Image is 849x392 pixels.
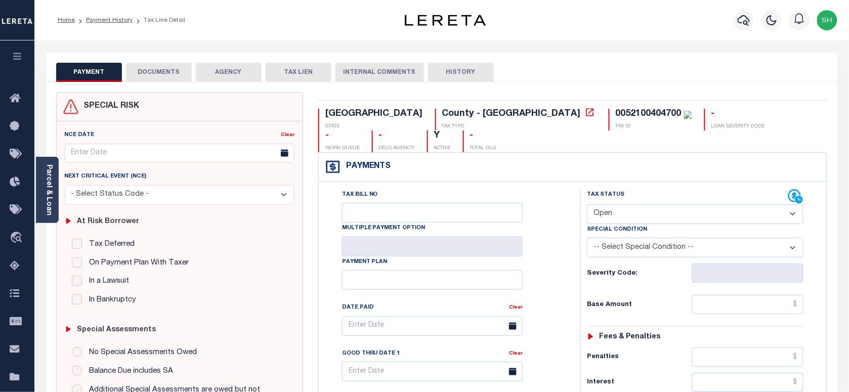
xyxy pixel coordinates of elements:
label: Balance Due includes SA [84,366,173,377]
p: DELQ AGENCY [379,145,415,152]
div: County - [GEOGRAPHIC_DATA] [442,109,581,118]
div: - [470,130,496,142]
input: Enter Date [342,362,523,381]
label: Date Paid [342,303,374,312]
input: Enter Date [65,144,294,163]
input: $ [692,373,804,392]
input: Enter Date [342,316,523,336]
h6: Interest [587,378,692,386]
input: $ [692,347,804,367]
p: WORK QUEUE [325,145,360,152]
a: Clear [509,351,523,356]
a: Payment History [86,17,133,23]
a: Clear [509,305,523,310]
button: INTERNAL COMMENTS [335,63,424,82]
button: AGENCY [196,63,262,82]
label: Next Critical Event (NCE) [65,172,147,181]
label: Tax Deferred [84,239,135,250]
label: NCE Date [65,131,95,140]
label: No Special Assessments Owed [84,347,197,359]
p: TAX ID [616,123,692,130]
div: [GEOGRAPHIC_DATA] [325,109,423,120]
button: DOCUMENTS [126,63,192,82]
p: STATE [325,123,423,130]
i: travel_explore [10,232,26,245]
label: On Payment Plan With Taxer [84,257,189,269]
img: svg+xml;base64,PHN2ZyB4bWxucz0iaHR0cDovL3d3dy53My5vcmcvMjAwMC9zdmciIHBvaW50ZXItZXZlbnRzPSJub25lIi... [817,10,837,30]
div: - [379,130,415,142]
div: - [711,109,765,120]
img: check-icon-green.svg [684,111,692,119]
label: Tax Bill No [342,191,378,199]
h6: Special Assessments [77,326,156,334]
label: In a Lawsuit [84,276,129,287]
button: TAX LIEN [266,63,331,82]
p: ACTIVE [434,145,451,152]
p: TAX TYPE [442,123,597,130]
p: TOTAL DLQ [470,145,496,152]
h6: Severity Code: [587,270,692,278]
li: Tax Line Detail [133,16,185,25]
h4: SPECIAL RISK [79,102,140,111]
a: Home [58,17,75,23]
div: - [325,130,360,142]
label: Tax Status [587,191,624,199]
button: HISTORY [428,63,494,82]
label: Payment Plan [342,258,388,267]
h6: At Risk Borrower [77,217,139,226]
h6: Penalties [587,353,692,361]
label: Special Condition [587,226,647,234]
input: $ [692,295,804,314]
div: Y [434,130,451,142]
h4: Payments [341,162,391,171]
h6: Base Amount [587,301,692,309]
label: Good Thru Date 1 [342,350,400,358]
h6: Fees & Penalties [600,333,661,341]
p: LOAN SEVERITY CODE [711,123,765,130]
a: Parcel & Loan [45,164,52,215]
div: 0052100404700 [616,109,682,118]
label: Multiple Payment Option [342,224,426,233]
label: In Bankruptcy [84,294,136,306]
a: Clear [281,133,294,138]
button: PAYMENT [56,63,122,82]
img: logo-dark.svg [405,15,486,26]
